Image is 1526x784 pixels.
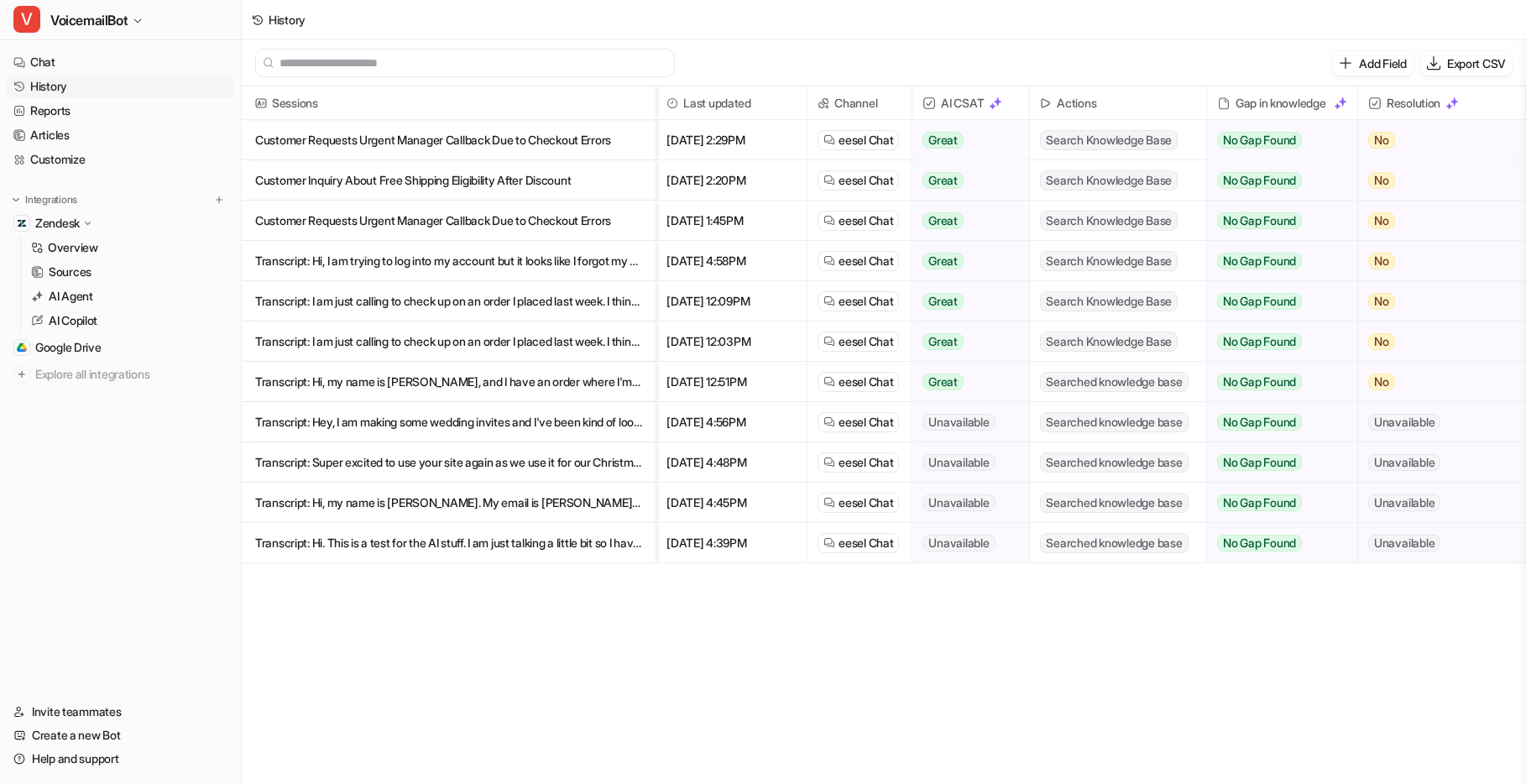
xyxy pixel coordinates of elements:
span: Unavailable [1368,454,1440,471]
span: Search Knowledge Base [1040,211,1178,231]
span: eesel Chat [839,293,893,310]
a: eesel Chat [823,374,893,390]
span: eesel Chat [839,212,893,229]
span: No [1368,172,1395,189]
a: eesel Chat [823,172,893,189]
span: eesel Chat [839,414,893,431]
img: eeselChat [823,537,835,549]
a: Help and support [7,747,234,771]
span: No Gap Found [1217,374,1302,390]
img: eeselChat [823,255,835,267]
span: Last updated [663,86,800,120]
button: No [1358,120,1512,160]
button: Add Field [1332,51,1413,76]
span: No [1368,374,1395,390]
button: Great [912,201,1019,241]
span: Sessions [248,86,649,120]
img: explore all integrations [13,366,30,383]
span: Great [922,333,964,350]
span: [DATE] 4:56PM [663,402,800,442]
span: eesel Chat [839,454,893,471]
span: [DATE] 4:39PM [663,523,800,563]
span: eesel Chat [839,172,893,189]
span: VoicemailBot [50,8,128,32]
button: No Gap Found [1207,160,1345,201]
span: eesel Chat [839,494,893,511]
span: No Gap Found [1217,253,1302,269]
span: Unavailable [1368,535,1440,551]
button: No [1358,201,1512,241]
a: Create a new Bot [7,724,234,747]
p: AI Copilot [49,312,97,329]
a: eesel Chat [823,132,893,149]
img: Zendesk [17,218,27,228]
span: No [1368,212,1395,229]
a: Articles [7,123,234,147]
img: Google Drive [17,342,27,353]
span: [DATE] 4:48PM [663,442,800,483]
button: No [1358,321,1512,362]
p: Customer Inquiry About Free Shipping Eligibility After Discount [255,160,642,201]
button: Integrations [7,191,82,208]
span: Great [922,374,964,390]
span: No Gap Found [1217,212,1302,229]
button: No [1358,362,1512,402]
p: Transcript: I am just calling to check up on an order I placed last week. I think I'm supposed to... [255,321,642,362]
button: No Gap Found [1207,241,1345,281]
a: Customize [7,148,234,171]
a: Explore all integrations [7,363,234,386]
span: [DATE] 12:09PM [663,281,800,321]
span: eesel Chat [839,333,893,350]
a: Overview [24,236,234,259]
a: Invite teammates [7,700,234,724]
a: History [7,75,234,98]
span: [DATE] 2:29PM [663,120,800,160]
span: Channel [814,86,905,120]
button: Great [912,241,1019,281]
button: No Gap Found [1207,120,1345,160]
span: eesel Chat [839,535,893,551]
span: Resolution [1365,86,1518,120]
span: eesel Chat [839,132,893,149]
button: No Gap Found [1207,362,1345,402]
img: eeselChat [823,175,835,186]
a: eesel Chat [823,333,893,350]
span: No [1368,293,1395,310]
span: [DATE] 12:03PM [663,321,800,362]
span: Great [922,212,964,229]
button: Great [912,281,1019,321]
span: Great [922,132,964,149]
button: Great [912,362,1019,402]
p: Transcript: Hi. This is a test for the AI stuff. I am just talking a little bit so I have somethi... [255,523,642,563]
p: AI Agent [49,288,93,305]
p: Customer Requests Urgent Manager Callback Due to Checkout Errors [255,120,642,160]
span: [DATE] 4:45PM [663,483,800,523]
span: No Gap Found [1217,454,1302,471]
img: eeselChat [823,215,835,227]
button: Great [912,321,1019,362]
span: No Gap Found [1217,494,1302,511]
img: menu_add.svg [213,194,225,206]
button: Export CSV [1420,51,1513,76]
span: Searched knowledge base [1040,533,1188,553]
span: No Gap Found [1217,333,1302,350]
button: Great [912,120,1019,160]
span: Unavailable [1368,414,1440,431]
img: eeselChat [823,134,835,146]
span: V [13,6,40,33]
a: eesel Chat [823,293,893,310]
button: No [1358,241,1512,281]
span: eesel Chat [839,253,893,269]
button: No Gap Found [1207,321,1345,362]
button: No Gap Found [1207,402,1345,442]
a: Sources [24,260,234,284]
span: Great [922,172,964,189]
span: [DATE] 12:51PM [663,362,800,402]
div: History [269,11,306,29]
button: No Gap Found [1207,201,1345,241]
img: eeselChat [823,376,835,388]
span: Unavailable [922,494,995,511]
a: eesel Chat [823,454,893,471]
span: No Gap Found [1217,535,1302,551]
span: [DATE] 2:20PM [663,160,800,201]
